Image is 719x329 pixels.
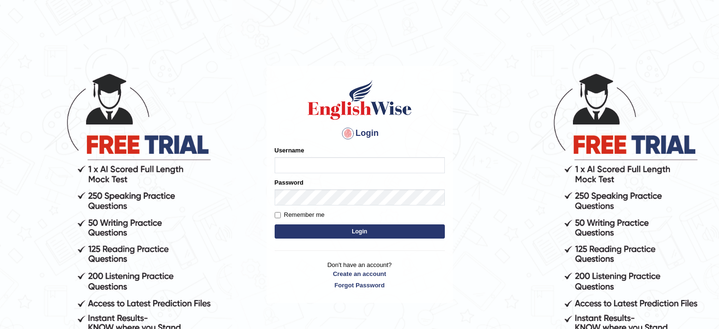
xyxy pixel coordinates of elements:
img: Logo of English Wise sign in for intelligent practice with AI [306,79,414,121]
label: Remember me [275,210,325,220]
h4: Login [275,126,445,141]
p: Don't have an account? [275,260,445,290]
button: Login [275,224,445,239]
label: Password [275,178,303,187]
a: Create an account [275,269,445,278]
a: Forgot Password [275,281,445,290]
label: Username [275,146,304,155]
input: Remember me [275,212,281,218]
